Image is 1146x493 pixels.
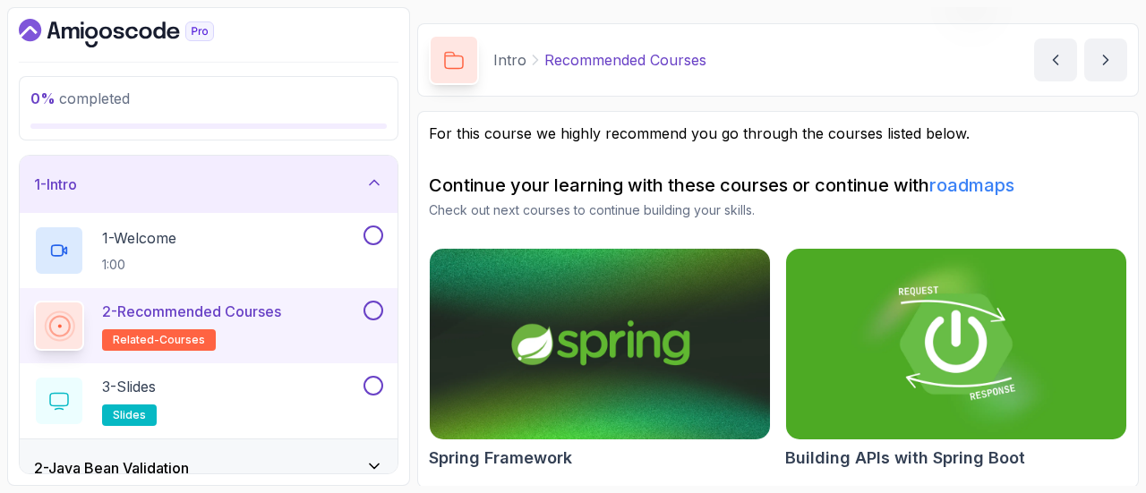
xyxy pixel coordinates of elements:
[34,376,383,426] button: 3-Slidesslides
[429,173,1127,198] h2: Continue your learning with these courses or continue with
[102,227,176,249] p: 1 - Welcome
[786,249,1126,439] img: Building APIs with Spring Boot card
[102,376,156,397] p: 3 - Slides
[430,249,770,439] img: Spring Framework card
[30,89,56,107] span: 0 %
[429,446,572,471] h2: Spring Framework
[429,123,1127,144] p: For this course we highly recommend you go through the courses listed below.
[30,89,130,107] span: completed
[19,19,255,47] a: Dashboard
[929,174,1014,196] a: roadmaps
[34,225,383,276] button: 1-Welcome1:00
[785,446,1025,471] h2: Building APIs with Spring Boot
[113,333,205,347] span: related-courses
[429,248,771,471] a: Spring Framework cardSpring Framework
[544,49,706,71] p: Recommended Courses
[113,408,146,422] span: slides
[785,248,1127,471] a: Building APIs with Spring Boot cardBuilding APIs with Spring Boot
[429,201,1127,219] p: Check out next courses to continue building your skills.
[34,174,77,195] h3: 1 - Intro
[1034,38,1077,81] button: previous content
[493,49,526,71] p: Intro
[1084,38,1127,81] button: next content
[20,156,398,213] button: 1-Intro
[34,457,189,479] h3: 2 - Java Bean Validation
[102,301,281,322] p: 2 - Recommended Courses
[34,301,383,351] button: 2-Recommended Coursesrelated-courses
[102,256,176,274] p: 1:00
